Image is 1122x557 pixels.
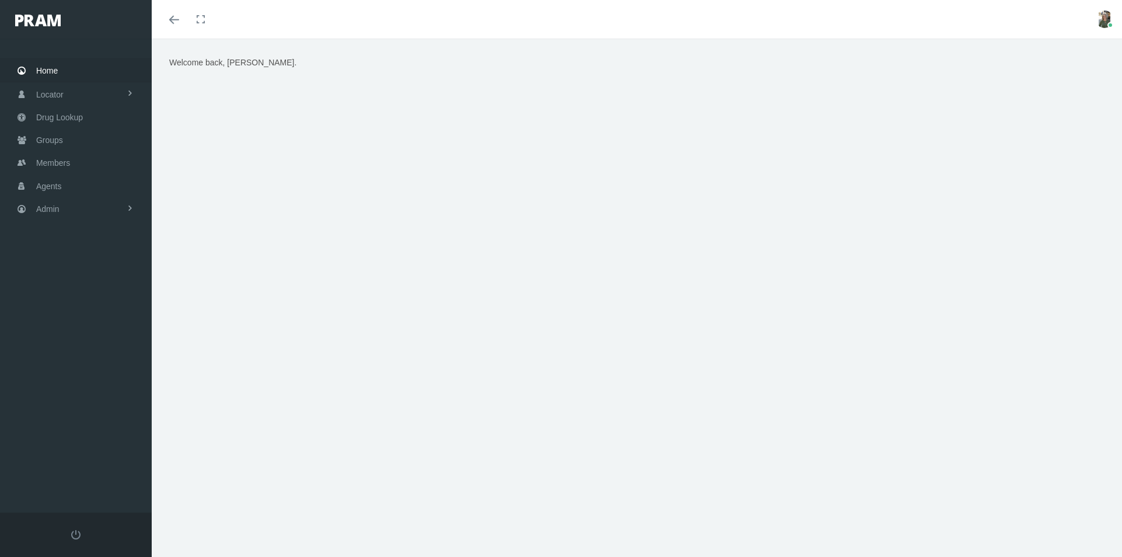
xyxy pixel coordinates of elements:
[169,58,296,67] span: Welcome back, [PERSON_NAME].
[36,129,63,151] span: Groups
[36,106,83,128] span: Drug Lookup
[36,152,70,174] span: Members
[1096,11,1113,28] img: S_Profile_Picture_15372.jpg
[36,60,58,82] span: Home
[15,15,61,26] img: PRAM_20_x_78.png
[36,175,62,197] span: Agents
[36,198,60,220] span: Admin
[36,83,64,106] span: Locator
